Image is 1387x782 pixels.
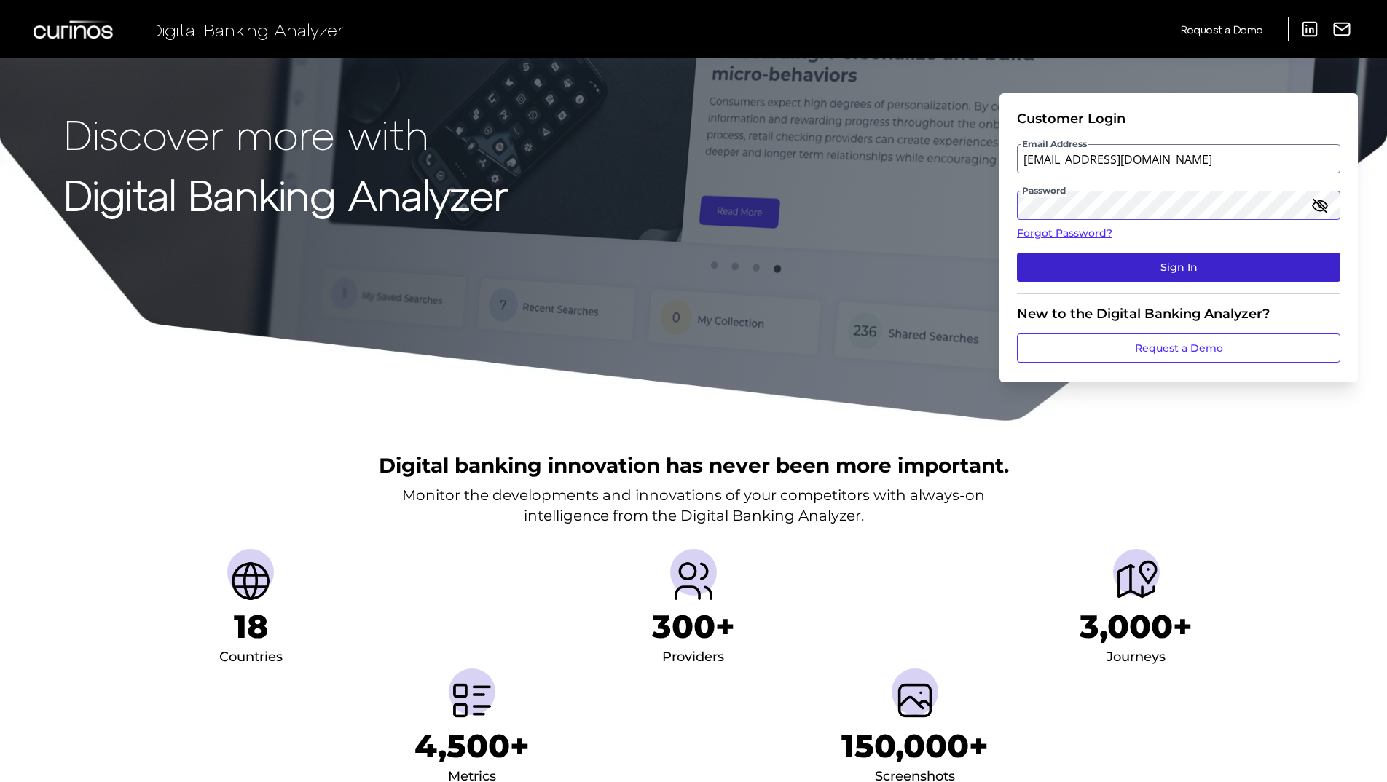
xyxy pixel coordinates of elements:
[1113,558,1160,604] img: Journeys
[662,646,724,669] div: Providers
[1017,306,1340,322] div: New to the Digital Banking Analyzer?
[219,646,283,669] div: Countries
[1080,607,1192,646] h1: 3,000+
[402,485,985,526] p: Monitor the developments and innovations of your competitors with always-on intelligence from the...
[1107,646,1166,669] div: Journeys
[1181,23,1262,36] span: Request a Demo
[1021,138,1088,150] span: Email Address
[414,727,530,765] h1: 4,500+
[234,607,268,646] h1: 18
[64,111,508,157] p: Discover more with
[1017,226,1340,241] a: Forgot Password?
[227,558,274,604] img: Countries
[652,607,735,646] h1: 300+
[1017,253,1340,282] button: Sign In
[1017,333,1340,363] a: Request a Demo
[34,20,115,39] img: Curinos
[1021,185,1067,197] span: Password
[449,677,495,724] img: Metrics
[670,558,717,604] img: Providers
[1181,17,1262,42] a: Request a Demo
[1017,111,1340,127] div: Customer Login
[64,170,508,218] strong: Digital Banking Analyzer
[379,451,1009,479] h2: Digital banking innovation has never been more important.
[841,727,989,765] h1: 150,000+
[150,19,344,40] span: Digital Banking Analyzer
[892,677,938,724] img: Screenshots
